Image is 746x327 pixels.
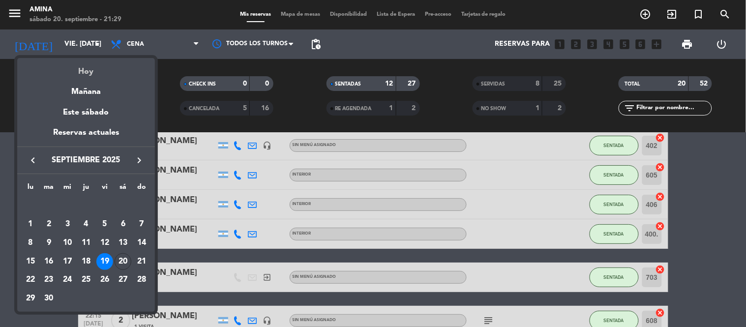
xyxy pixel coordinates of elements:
td: 18 de septiembre de 2025 [77,252,95,271]
div: 2 [41,216,58,233]
td: 28 de septiembre de 2025 [132,270,151,289]
button: keyboard_arrow_left [24,154,42,167]
td: 20 de septiembre de 2025 [114,252,133,271]
div: 10 [59,235,76,251]
td: 1 de septiembre de 2025 [21,215,40,234]
td: 19 de septiembre de 2025 [95,252,114,271]
div: 13 [115,235,131,251]
div: 15 [22,253,39,270]
td: 2 de septiembre de 2025 [40,215,59,234]
td: 11 de septiembre de 2025 [77,234,95,252]
th: martes [40,181,59,197]
td: 17 de septiembre de 2025 [58,252,77,271]
div: 3 [59,216,76,233]
div: 9 [41,235,58,251]
div: 7 [133,216,150,233]
td: 24 de septiembre de 2025 [58,270,77,289]
i: keyboard_arrow_left [27,154,39,166]
div: 18 [78,253,94,270]
div: 29 [22,290,39,307]
div: 25 [78,271,94,288]
div: 17 [59,253,76,270]
td: 25 de septiembre de 2025 [77,270,95,289]
i: keyboard_arrow_right [133,154,145,166]
td: 26 de septiembre de 2025 [95,270,114,289]
th: jueves [77,181,95,197]
td: 7 de septiembre de 2025 [132,215,151,234]
td: 16 de septiembre de 2025 [40,252,59,271]
div: Reservas actuales [17,126,155,147]
th: sábado [114,181,133,197]
div: Hoy [17,58,155,78]
td: 6 de septiembre de 2025 [114,215,133,234]
button: keyboard_arrow_right [130,154,148,167]
td: 13 de septiembre de 2025 [114,234,133,252]
td: 29 de septiembre de 2025 [21,289,40,308]
div: 8 [22,235,39,251]
td: 5 de septiembre de 2025 [95,215,114,234]
div: 24 [59,271,76,288]
div: 1 [22,216,39,233]
div: 22 [22,271,39,288]
div: 14 [133,235,150,251]
div: 20 [115,253,131,270]
div: 26 [96,271,113,288]
td: 10 de septiembre de 2025 [58,234,77,252]
span: septiembre 2025 [42,154,130,167]
td: 22 de septiembre de 2025 [21,270,40,289]
div: Mañana [17,78,155,98]
td: 14 de septiembre de 2025 [132,234,151,252]
div: 28 [133,271,150,288]
th: viernes [95,181,114,197]
td: 4 de septiembre de 2025 [77,215,95,234]
div: Este sábado [17,99,155,126]
td: 30 de septiembre de 2025 [40,289,59,308]
div: 11 [78,235,94,251]
th: domingo [132,181,151,197]
td: SEP. [21,197,151,215]
td: 27 de septiembre de 2025 [114,270,133,289]
td: 3 de septiembre de 2025 [58,215,77,234]
div: 6 [115,216,131,233]
td: 12 de septiembre de 2025 [95,234,114,252]
div: 5 [96,216,113,233]
div: 19 [96,253,113,270]
div: 30 [41,290,58,307]
div: 23 [41,271,58,288]
td: 23 de septiembre de 2025 [40,270,59,289]
td: 9 de septiembre de 2025 [40,234,59,252]
div: 12 [96,235,113,251]
th: miércoles [58,181,77,197]
div: 27 [115,271,131,288]
div: 21 [133,253,150,270]
td: 8 de septiembre de 2025 [21,234,40,252]
div: 4 [78,216,94,233]
div: 16 [41,253,58,270]
td: 21 de septiembre de 2025 [132,252,151,271]
td: 15 de septiembre de 2025 [21,252,40,271]
th: lunes [21,181,40,197]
